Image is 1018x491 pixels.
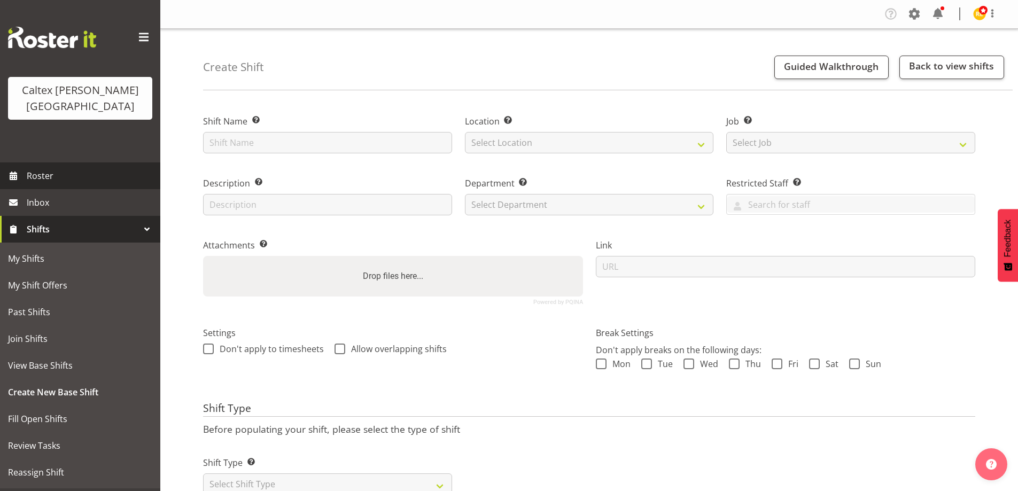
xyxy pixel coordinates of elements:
[726,177,975,190] label: Restricted Staff
[8,384,152,400] span: Create New Base Shift
[607,358,631,369] span: Mon
[3,432,158,459] a: Review Tasks
[27,221,139,237] span: Shifts
[1003,220,1013,257] span: Feedback
[820,358,838,369] span: Sat
[345,344,447,354] span: Allow overlapping shifts
[8,357,152,373] span: View Base Shifts
[694,358,718,369] span: Wed
[203,115,452,128] label: Shift Name
[3,406,158,432] a: Fill Open Shifts
[652,358,673,369] span: Tue
[3,325,158,352] a: Join Shifts
[8,411,152,427] span: Fill Open Shifts
[27,168,155,184] span: Roster
[203,239,583,252] label: Attachments
[740,358,761,369] span: Thu
[596,344,976,356] p: Don't apply breaks on the following days:
[203,194,452,215] input: Description
[203,423,975,435] p: Before populating your shift, please select the type of shift
[3,352,158,379] a: View Base Shifts
[973,7,986,20] img: reece-lewis10949.jpg
[726,115,975,128] label: Job
[203,132,452,153] input: Shift Name
[782,358,798,369] span: Fri
[3,272,158,299] a: My Shift Offers
[986,459,997,470] img: help-xxl-2.png
[3,379,158,406] a: Create New Base Shift
[465,177,714,190] label: Department
[27,194,155,211] span: Inbox
[214,344,324,354] span: Don't apply to timesheets
[596,239,976,252] label: Link
[784,60,879,73] span: Guided Walkthrough
[3,299,158,325] a: Past Shifts
[203,326,583,339] label: Settings
[19,82,142,114] div: Caltex [PERSON_NAME][GEOGRAPHIC_DATA]
[596,256,976,277] input: URL
[533,300,583,305] a: Powered by PQINA
[359,266,428,287] label: Drop files here...
[8,27,96,48] img: Rosterit website logo
[8,277,152,293] span: My Shift Offers
[596,326,976,339] label: Break Settings
[727,196,975,213] input: Search for staff
[3,245,158,272] a: My Shifts
[8,438,152,454] span: Review Tasks
[203,456,452,469] label: Shift Type
[465,115,714,128] label: Location
[203,402,975,417] h4: Shift Type
[899,56,1004,79] a: Back to view shifts
[8,331,152,347] span: Join Shifts
[8,251,152,267] span: My Shifts
[203,61,263,73] h4: Create Shift
[860,358,881,369] span: Sun
[8,304,152,320] span: Past Shifts
[774,56,889,79] button: Guided Walkthrough
[998,209,1018,282] button: Feedback - Show survey
[8,464,152,480] span: Reassign Shift
[203,177,452,190] label: Description
[3,459,158,486] a: Reassign Shift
